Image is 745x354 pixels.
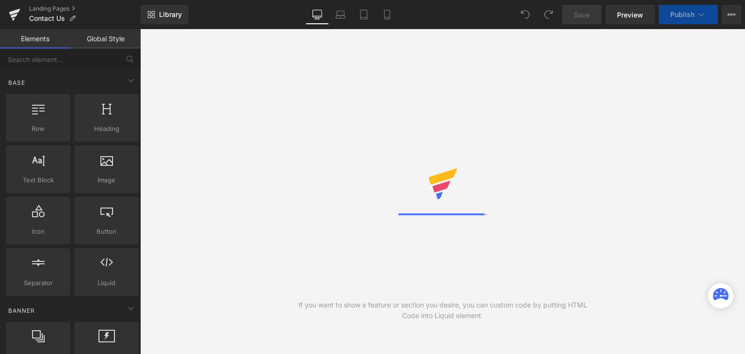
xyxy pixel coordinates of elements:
span: Contact Us [29,15,65,22]
a: Mobile [375,5,399,24]
span: Separator [9,278,67,288]
span: Heading [77,124,136,134]
button: Undo [516,5,535,24]
a: Desktop [306,5,329,24]
a: New Library [141,5,189,24]
span: Base [7,78,26,87]
span: Save [574,10,590,20]
a: Tablet [352,5,375,24]
button: Publish [659,5,718,24]
span: Preview [617,10,643,20]
span: Liquid [77,278,136,288]
span: Publish [670,11,695,18]
span: Button [77,226,136,237]
span: Banner [7,306,36,315]
span: Text Block [9,175,67,185]
a: Global Style [70,29,141,48]
span: Image [77,175,136,185]
div: If you want to show a feature or section you desire, you can custom code by putting HTML Code int... [292,300,594,321]
button: More [722,5,741,24]
a: Landing Pages [29,5,141,13]
a: Laptop [329,5,352,24]
a: Preview [605,5,655,24]
span: Row [9,124,67,134]
button: Redo [539,5,558,24]
span: Icon [9,226,67,237]
span: Library [159,10,182,19]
